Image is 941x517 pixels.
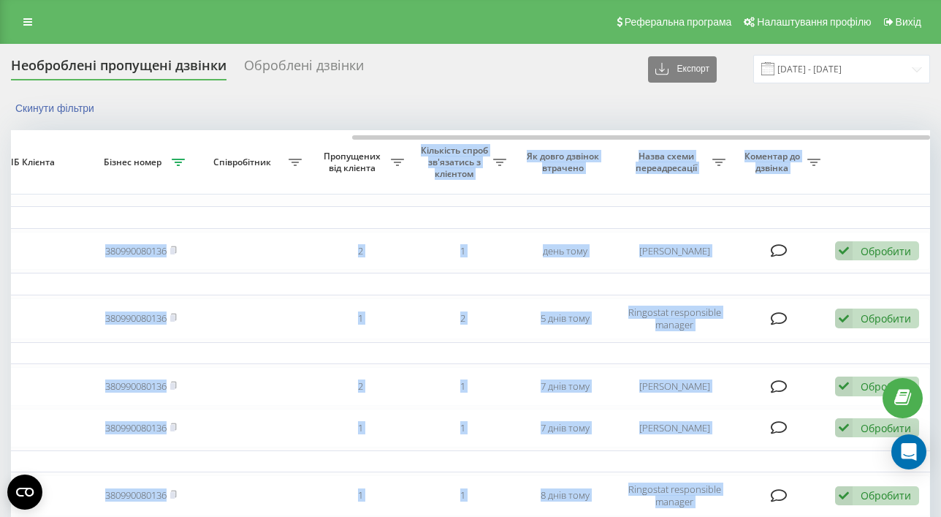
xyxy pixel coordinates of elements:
[648,56,717,83] button: Експорт
[861,380,911,393] div: Обробити
[861,244,911,258] div: Обробити
[616,409,733,448] td: [PERSON_NAME]
[514,232,616,271] td: день тому
[105,380,167,393] a: 380990080136
[11,102,102,115] button: Скинути фільтри
[105,488,167,502] a: 380990080136
[11,58,226,80] div: Необроблені пропущені дзвінки
[616,298,733,339] td: Ringostat responsible manager
[514,409,616,448] td: 7 днів тому
[309,232,411,271] td: 2
[97,156,172,168] span: Бізнес номер
[514,298,616,339] td: 5 днів тому
[411,298,514,339] td: 2
[199,156,289,168] span: Співробітник
[411,409,514,448] td: 1
[105,421,167,434] a: 380990080136
[244,58,364,80] div: Оброблені дзвінки
[411,232,514,271] td: 1
[105,244,167,257] a: 380990080136
[896,16,921,28] span: Вихід
[616,367,733,406] td: [PERSON_NAME]
[891,434,926,469] div: Open Intercom Messenger
[623,151,712,173] span: Назва схеми переадресації
[616,232,733,271] td: [PERSON_NAME]
[309,409,411,448] td: 1
[514,367,616,406] td: 7 днів тому
[740,151,807,173] span: Коментар до дзвінка
[7,475,42,510] button: Open CMP widget
[309,298,411,339] td: 1
[411,367,514,406] td: 1
[309,367,411,406] td: 2
[525,151,604,173] span: Як довго дзвінок втрачено
[411,475,514,516] td: 1
[514,475,616,516] td: 8 днів тому
[309,475,411,516] td: 1
[757,16,871,28] span: Налаштування профілю
[316,151,391,173] span: Пропущених від клієнта
[861,488,911,502] div: Обробити
[861,312,911,325] div: Обробити
[419,145,493,179] span: Кількість спроб зв'язатись з клієнтом
[616,475,733,516] td: Ringostat responsible manager
[861,421,911,435] div: Обробити
[625,16,732,28] span: Реферальна програма
[105,312,167,325] a: 380990080136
